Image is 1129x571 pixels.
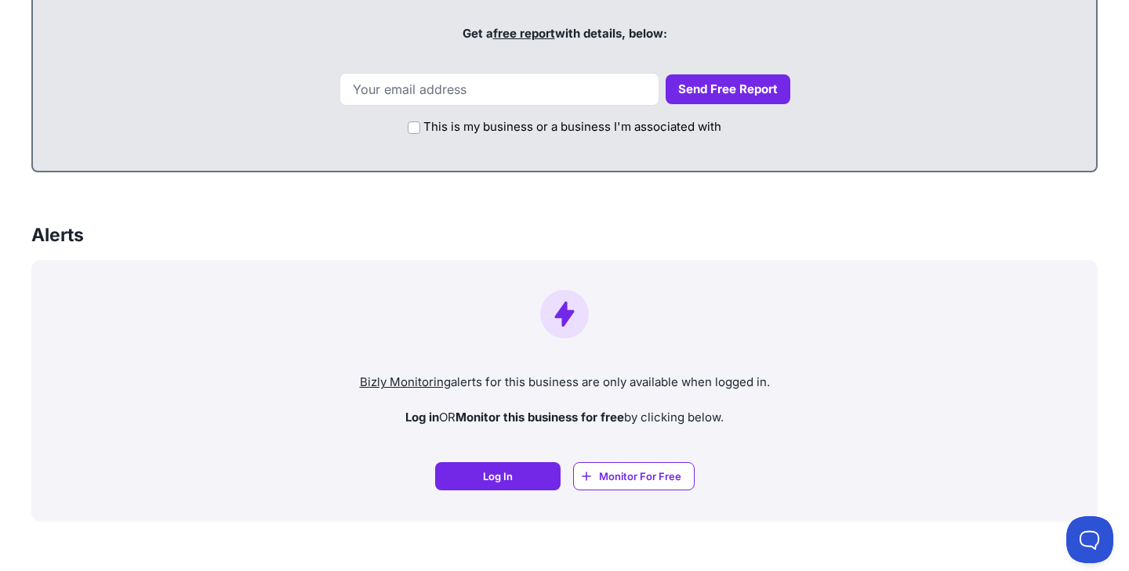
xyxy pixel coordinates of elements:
span: Get a with details, below: [463,26,667,41]
strong: Log in [405,410,439,425]
span: Monitor For Free [599,468,681,484]
a: Bizly Monitoring [360,374,451,389]
a: Monitor For Free [573,462,695,490]
a: Log In [435,462,561,490]
p: alerts for this business are only available when logged in. [44,374,1085,392]
h3: Alerts [31,222,84,248]
a: free report [493,26,555,41]
label: This is my business or a business I'm associated with [423,118,721,136]
span: Log In [483,468,513,484]
iframe: Toggle Customer Support [1066,516,1113,563]
input: Your email address [339,73,659,106]
strong: Monitor this business for free [456,410,624,425]
button: Send Free Report [666,74,790,105]
p: OR by clicking below. [44,409,1085,427]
